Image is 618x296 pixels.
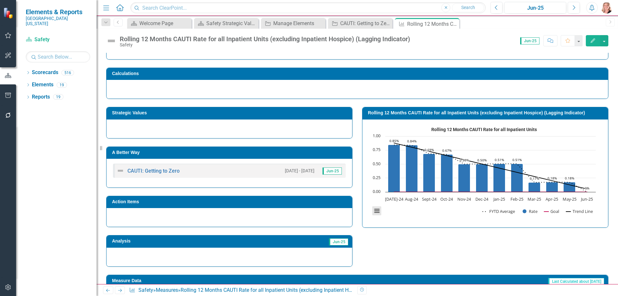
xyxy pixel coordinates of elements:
[32,93,50,101] a: Reports
[373,175,380,180] text: 0.25
[388,145,592,192] g: Rate, series 2 of 4. Bar series with 12 bars.
[477,158,487,162] text: 0.50%
[441,154,453,192] path: Oct-24, 0.67465003. Rate.
[112,199,349,204] h3: Action Items
[373,147,380,152] text: 0.75
[26,51,90,62] input: Search Below...
[423,154,435,192] path: Sept-24, 0.68645958. Rate.
[273,19,324,27] div: Manage Elements
[523,208,538,214] button: Show Rate
[460,158,469,162] text: 0.50%
[529,182,540,192] path: Mar-25, 0.17205781. Rate.
[507,4,564,12] div: Jun-25
[373,133,380,138] text: 1.00
[373,161,380,167] text: 0.50
[495,158,504,162] text: 0.51%
[263,19,324,27] a: Manage Elements
[512,158,522,162] text: 0.51%
[425,148,434,152] text: 0.69%
[530,176,539,181] text: 0.17%
[566,208,593,214] button: Show Trend Line
[528,196,541,202] text: Mar-25
[369,124,602,221] div: Rolling 12 Months CAUTI Rate for all Inpatient Units. Highcharts interactive chart.
[475,196,489,202] text: Dec-24
[156,287,178,293] a: Measures
[564,182,576,192] path: May-25, 0.17562346. Rate.
[368,110,605,115] h3: Rolling 12 Months CAUTI Rate for all Inpatient Units (excluding Inpatient Hospice) (Lagging Indic...
[407,139,417,143] text: 0.84%
[26,8,90,16] span: Elements & Reports
[3,7,14,19] img: ClearPoint Strategy
[565,176,574,180] text: 0.18%
[61,70,74,75] div: 516
[493,196,505,202] text: Jan-25
[546,182,558,192] path: Apr-25, 0.17683466. Rate.
[406,145,418,192] path: Aug-24, 0.83892617. Rate.
[57,82,67,88] div: 19
[440,196,453,202] text: Oct-24
[372,206,381,215] button: View chart menu, Rolling 12 Months CAUTI Rate for all Inpatient Units
[340,19,391,27] div: CAUTI: Getting to Zero
[407,20,458,28] div: Rolling 12 Months CAUTI Rate for all Inpatient Units (excluding Inpatient Hospice) (Lagging Indic...
[563,196,576,202] text: May-25
[458,164,470,192] path: Nov-24, 0.50108569. Rate.
[139,19,190,27] div: Welcome Page
[422,196,437,202] text: Sept-24
[510,196,523,202] text: Feb-25
[138,287,153,293] a: Safety
[120,35,410,43] div: Rolling 12 Months CAUTI Rate for all Inpatient Units (excluding Inpatient Hospice) (Lagging Indic...
[511,164,523,192] path: Feb-25, 0.50658561. Rate.
[452,3,484,12] button: Search
[112,110,349,115] h3: Strategic Values
[130,2,486,14] input: Search ClearPoint...
[369,124,599,221] svg: Interactive chart
[393,191,588,193] g: Goal, series 3 of 4. Line with 12 data points.
[544,208,559,214] button: Show Goal
[431,127,537,132] text: Rolling 12 Months CAUTI Rate for all Inpatient Units
[504,2,566,14] button: Jun-25
[26,16,90,26] small: [GEOGRAPHIC_DATA][US_STATE]
[196,19,257,27] a: Safety Strategic Value Dashboard
[32,81,53,89] a: Elements
[389,138,399,143] text: 0.85%
[601,2,613,14] img: Tiffany LaCoste
[520,37,539,44] span: Jun-25
[120,43,410,47] div: Safety
[442,148,452,153] text: 0.67%
[112,278,280,283] h3: Measure Data
[112,239,226,243] h3: Analysis
[112,71,605,76] h3: Calculations
[546,196,558,202] text: Apr-25
[53,94,63,100] div: 19
[206,19,257,27] div: Safety Strategic Value Dashboard
[32,69,58,76] a: Scorecards
[285,168,314,174] small: [DATE] - [DATE]
[329,238,348,245] span: Jun-25
[405,196,418,202] text: Aug-24
[548,176,557,180] text: 0.18%
[493,164,505,192] path: Jan-25, 0.50547599. Rate.
[385,196,404,202] text: [DATE]-24
[461,5,475,10] span: Search
[127,168,180,174] a: CAUTI: Getting to Zero
[330,19,391,27] a: CAUTI: Getting to Zero
[323,167,342,175] span: Jun-25
[373,188,380,194] text: 0.00
[548,278,604,285] span: Last Calculated about [DATE]
[112,150,349,155] h3: A Better Way
[482,208,516,214] button: Show FYTD Average
[129,19,190,27] a: Welcome Page
[457,196,471,202] text: Nov-24
[129,287,352,294] div: » »
[26,36,90,43] a: Safety
[181,287,410,293] div: Rolling 12 Months CAUTI Rate for all Inpatient Units (excluding Inpatient Hospice) (Lagging Indic...
[580,196,593,202] text: Jun-25
[476,164,488,192] path: Dec-24, 0.50058401. Rate.
[585,186,589,190] text: 0%
[117,167,124,175] img: Not Defined
[388,145,400,192] path: Jul-24, 0.84516565. Rate.
[106,36,117,46] img: Not Defined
